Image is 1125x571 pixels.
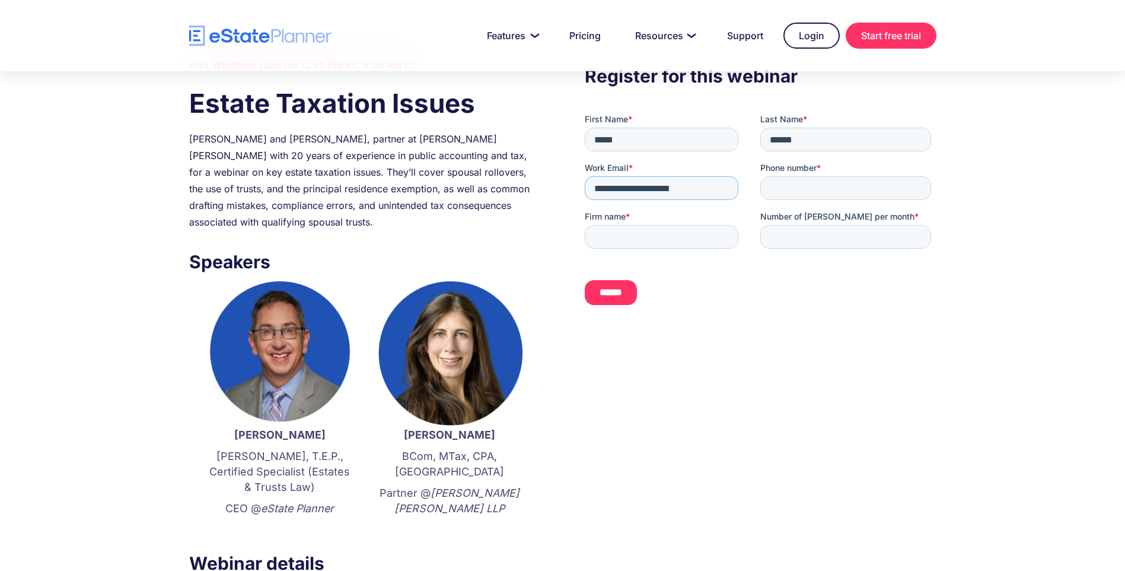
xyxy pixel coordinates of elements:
[783,23,840,49] a: Login
[404,429,495,441] strong: [PERSON_NAME]
[473,24,549,47] a: Features
[189,26,332,46] a: home
[207,501,353,516] p: CEO @
[189,85,540,122] h1: Estate Taxation Issues
[207,522,353,538] p: ‍
[377,522,522,538] p: ‍
[585,62,936,90] h3: Register for this webinar
[846,23,936,49] a: Start free trial
[234,429,326,441] strong: [PERSON_NAME]
[261,502,334,515] em: eState Planner
[555,24,615,47] a: Pricing
[713,24,777,47] a: Support
[377,486,522,516] p: Partner @
[189,248,540,275] h3: Speakers
[621,24,707,47] a: Resources
[207,449,353,495] p: [PERSON_NAME], T.E.P., Certified Specialist (Estates & Trusts Law)
[189,131,540,230] div: [PERSON_NAME] and [PERSON_NAME], partner at [PERSON_NAME] [PERSON_NAME] with 20 years of experien...
[394,487,520,515] em: [PERSON_NAME] [PERSON_NAME] LLP
[585,113,936,315] iframe: Form 0
[377,449,522,480] p: BCom, MTax, CPA, [GEOGRAPHIC_DATA]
